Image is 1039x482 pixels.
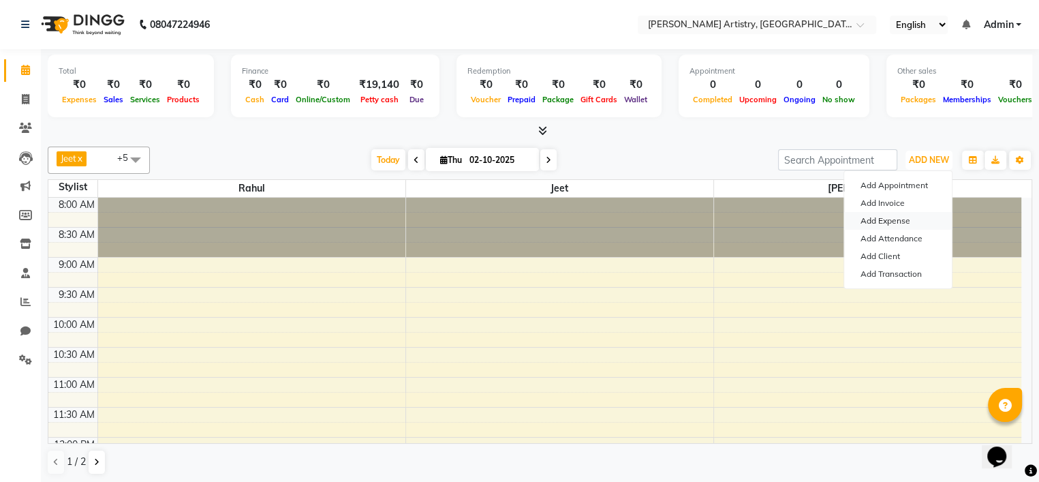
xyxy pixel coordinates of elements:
div: 11:30 AM [50,408,97,422]
span: Products [164,95,203,104]
a: Add Transaction [844,265,952,283]
button: ADD NEW [905,151,952,170]
div: ₹0 [897,77,940,93]
span: Jeet [61,153,76,164]
a: Add Attendance [844,230,952,247]
div: 11:00 AM [50,378,97,392]
div: 0 [736,77,780,93]
div: ₹0 [995,77,1036,93]
span: ADD NEW [909,155,949,165]
div: Finance [242,65,429,77]
div: Redemption [467,65,651,77]
div: 10:00 AM [50,318,97,332]
span: No show [819,95,858,104]
div: 0 [819,77,858,93]
b: 08047224946 [150,5,210,44]
div: 8:00 AM [56,198,97,212]
div: 10:30 AM [50,348,97,362]
div: Appointment [689,65,858,77]
span: 1 / 2 [67,455,86,469]
div: Total [59,65,203,77]
span: Today [371,149,405,170]
img: logo [35,5,128,44]
div: 0 [780,77,819,93]
span: Prepaid [504,95,539,104]
span: Ongoing [780,95,819,104]
span: Wallet [621,95,651,104]
a: Add Expense [844,212,952,230]
a: Add Invoice [844,194,952,212]
div: ₹0 [539,77,577,93]
div: ₹0 [127,77,164,93]
iframe: chat widget [982,427,1025,468]
span: Card [268,95,292,104]
div: 8:30 AM [56,228,97,242]
span: Packages [897,95,940,104]
div: ₹0 [940,77,995,93]
input: Search Appointment [778,149,897,170]
div: ₹0 [292,77,354,93]
div: ₹0 [621,77,651,93]
div: ₹0 [164,77,203,93]
div: ₹0 [59,77,100,93]
span: +5 [117,152,138,163]
span: Petty cash [357,95,402,104]
div: ₹0 [242,77,268,93]
a: Add Client [844,247,952,265]
span: Rahul [98,180,405,197]
div: 12:00 PM [51,438,97,452]
span: Vouchers [995,95,1036,104]
span: Completed [689,95,736,104]
span: Thu [437,155,465,165]
span: Expenses [59,95,100,104]
span: Gift Cards [577,95,621,104]
span: [PERSON_NAME] [714,180,1022,197]
div: 9:00 AM [56,258,97,272]
div: 0 [689,77,736,93]
div: ₹0 [467,77,504,93]
span: Services [127,95,164,104]
span: Jeet [406,180,713,197]
span: Admin [983,18,1013,32]
div: ₹0 [268,77,292,93]
span: Voucher [467,95,504,104]
div: Stylist [48,180,97,194]
div: ₹0 [504,77,539,93]
div: ₹19,140 [354,77,405,93]
span: Due [406,95,427,104]
button: Add Appointment [844,177,952,194]
span: Package [539,95,577,104]
span: Sales [100,95,127,104]
input: 2025-10-02 [465,150,533,170]
span: Online/Custom [292,95,354,104]
div: 9:30 AM [56,288,97,302]
span: Cash [242,95,268,104]
span: Memberships [940,95,995,104]
div: ₹0 [100,77,127,93]
span: Upcoming [736,95,780,104]
div: ₹0 [405,77,429,93]
a: x [76,153,82,164]
div: ₹0 [577,77,621,93]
